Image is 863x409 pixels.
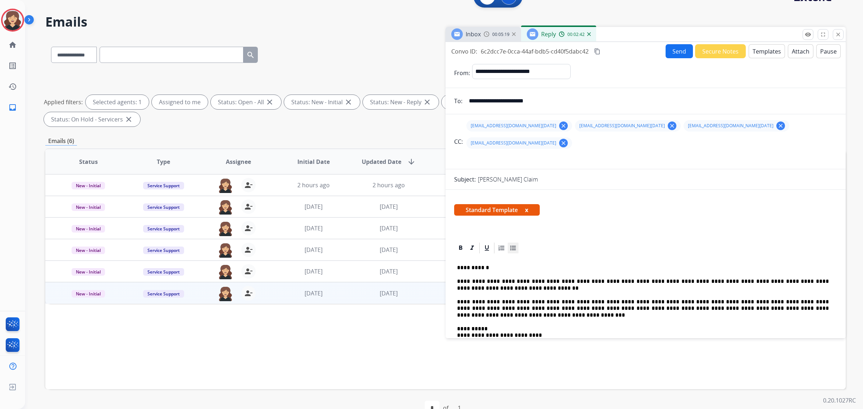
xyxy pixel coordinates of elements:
span: Service Support [143,268,184,276]
div: Status: New - Reply [363,95,439,109]
mat-icon: remove_red_eye [805,31,811,38]
span: New - Initial [72,203,105,211]
mat-icon: person_remove [244,245,253,254]
span: [DATE] [305,246,323,254]
mat-icon: inbox [8,103,17,112]
p: Subject: [454,175,476,184]
div: Status: New - Initial [284,95,360,109]
div: Status: Open - All [211,95,281,109]
mat-icon: person_remove [244,267,253,276]
span: [DATE] [380,289,398,297]
span: [DATE] [305,203,323,211]
p: CC: [454,137,463,146]
div: Selected agents: 1 [86,95,149,109]
span: Standard Template [454,204,540,216]
span: Updated Date [362,157,401,166]
span: [DATE] [380,267,398,275]
mat-icon: close [265,98,274,106]
span: Service Support [143,247,184,254]
span: 2 hours ago [373,181,405,189]
span: [EMAIL_ADDRESS][DOMAIN_NAME][DATE] [471,140,556,146]
mat-icon: person_remove [244,224,253,233]
span: New - Initial [72,182,105,189]
img: agent-avatar [218,264,233,279]
span: [EMAIL_ADDRESS][DOMAIN_NAME][DATE] [688,123,773,129]
img: agent-avatar [218,199,233,215]
img: agent-avatar [218,286,233,301]
span: Status [79,157,98,166]
img: agent-avatar [218,221,233,236]
div: Bullet List [508,243,519,253]
img: avatar [3,10,23,30]
span: [DATE] [380,246,398,254]
span: 00:02:42 [567,32,585,37]
div: Assigned to me [152,95,208,109]
span: [DATE] [380,203,398,211]
span: 00:05:19 [492,32,510,37]
span: Assignee [226,157,251,166]
mat-icon: history [8,82,17,91]
mat-icon: clear [669,123,675,129]
mat-icon: person_remove [244,202,253,211]
mat-icon: content_copy [594,48,601,55]
mat-icon: clear [560,123,567,129]
span: [DATE] [305,289,323,297]
span: Reply [541,30,556,38]
div: Italic [467,243,478,253]
span: [EMAIL_ADDRESS][DOMAIN_NAME][DATE] [579,123,665,129]
mat-icon: clear [560,140,567,146]
button: Pause [816,44,841,58]
mat-icon: close [124,115,133,124]
img: agent-avatar [218,178,233,193]
mat-icon: home [8,41,17,49]
span: [DATE] [380,224,398,232]
span: 6c2dcc7e-0cca-44af-bdb5-cd40f5dabc42 [481,47,589,55]
mat-icon: list_alt [8,61,17,70]
button: Attach [788,44,813,58]
span: Initial Date [297,157,330,166]
span: New - Initial [72,290,105,298]
div: Status: On Hold - Servicers [44,112,140,127]
p: Convo ID: [451,47,477,56]
img: agent-avatar [218,243,233,258]
span: Inbox [466,30,481,38]
p: Emails (6) [45,137,77,146]
span: Service Support [143,182,184,189]
mat-icon: close [423,98,431,106]
button: Templates [749,44,785,58]
span: New - Initial [72,225,105,233]
p: To: [454,97,462,105]
mat-icon: fullscreen [820,31,826,38]
span: New - Initial [72,268,105,276]
span: Type [157,157,170,166]
h2: Emails [45,15,846,29]
mat-icon: person_remove [244,289,253,298]
span: [EMAIL_ADDRESS][DOMAIN_NAME][DATE] [471,123,556,129]
mat-icon: clear [777,123,784,129]
span: [DATE] [305,267,323,275]
button: Secure Notes [695,44,746,58]
span: 2 hours ago [297,181,330,189]
div: Underline [481,243,492,253]
mat-icon: search [246,51,255,59]
span: [DATE] [305,224,323,232]
div: Bold [455,243,466,253]
span: New - Initial [72,247,105,254]
mat-icon: close [835,31,841,38]
p: [PERSON_NAME] Claim [478,175,538,184]
p: Applied filters: [44,98,83,106]
mat-icon: close [344,98,353,106]
p: 0.20.1027RC [823,396,856,405]
mat-icon: arrow_downward [407,157,416,166]
button: Send [666,44,693,58]
button: x [525,206,528,214]
span: Service Support [143,225,184,233]
mat-icon: person_remove [244,181,253,189]
p: From: [454,69,470,77]
span: Service Support [143,290,184,298]
div: Status: On-hold – Internal [442,95,535,109]
div: Ordered List [496,243,507,253]
span: Service Support [143,203,184,211]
